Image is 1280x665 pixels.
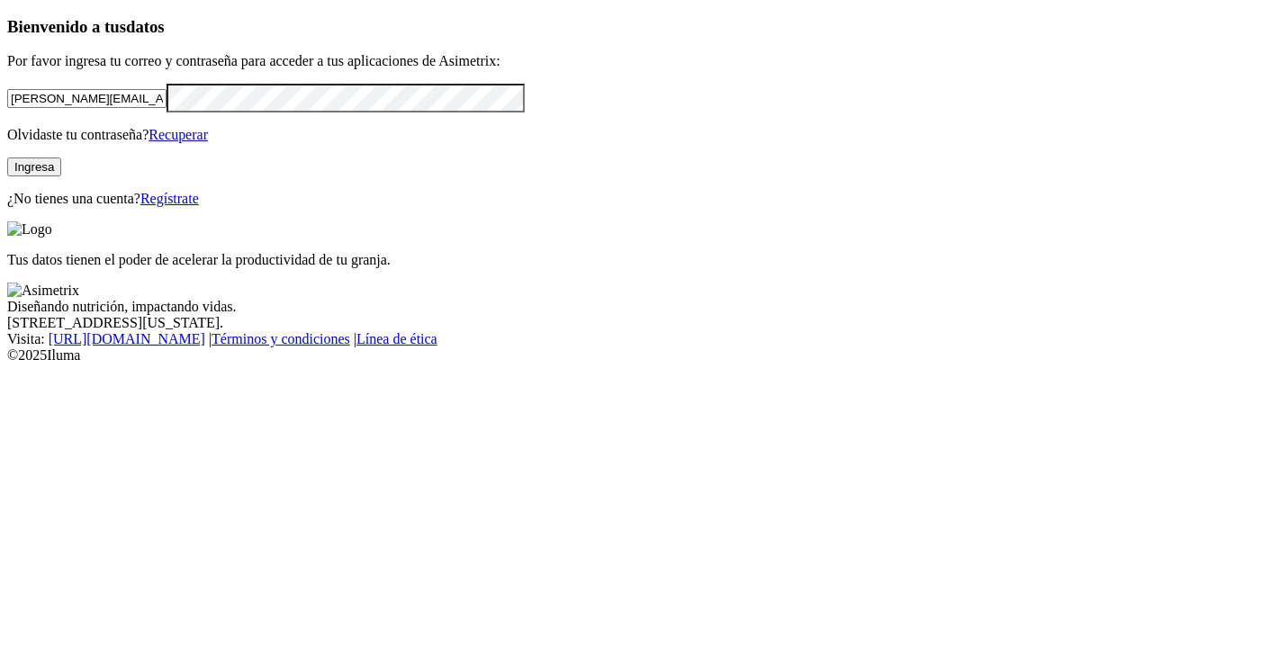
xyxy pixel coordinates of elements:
button: Ingresa [7,157,61,176]
input: Tu correo [7,89,167,108]
a: Recuperar [149,127,208,142]
a: Regístrate [140,191,199,206]
p: Por favor ingresa tu correo y contraseña para acceder a tus aplicaciones de Asimetrix: [7,53,1273,69]
a: Términos y condiciones [212,331,350,346]
div: [STREET_ADDRESS][US_STATE]. [7,315,1273,331]
div: Diseñando nutrición, impactando vidas. [7,299,1273,315]
a: [URL][DOMAIN_NAME] [49,331,205,346]
div: Visita : | | [7,331,1273,347]
img: Asimetrix [7,283,79,299]
p: ¿No tienes una cuenta? [7,191,1273,207]
p: Olvidaste tu contraseña? [7,127,1273,143]
img: Logo [7,221,52,238]
span: datos [126,17,165,36]
h3: Bienvenido a tus [7,17,1273,37]
p: Tus datos tienen el poder de acelerar la productividad de tu granja. [7,252,1273,268]
div: © 2025 Iluma [7,347,1273,364]
a: Línea de ética [356,331,437,346]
